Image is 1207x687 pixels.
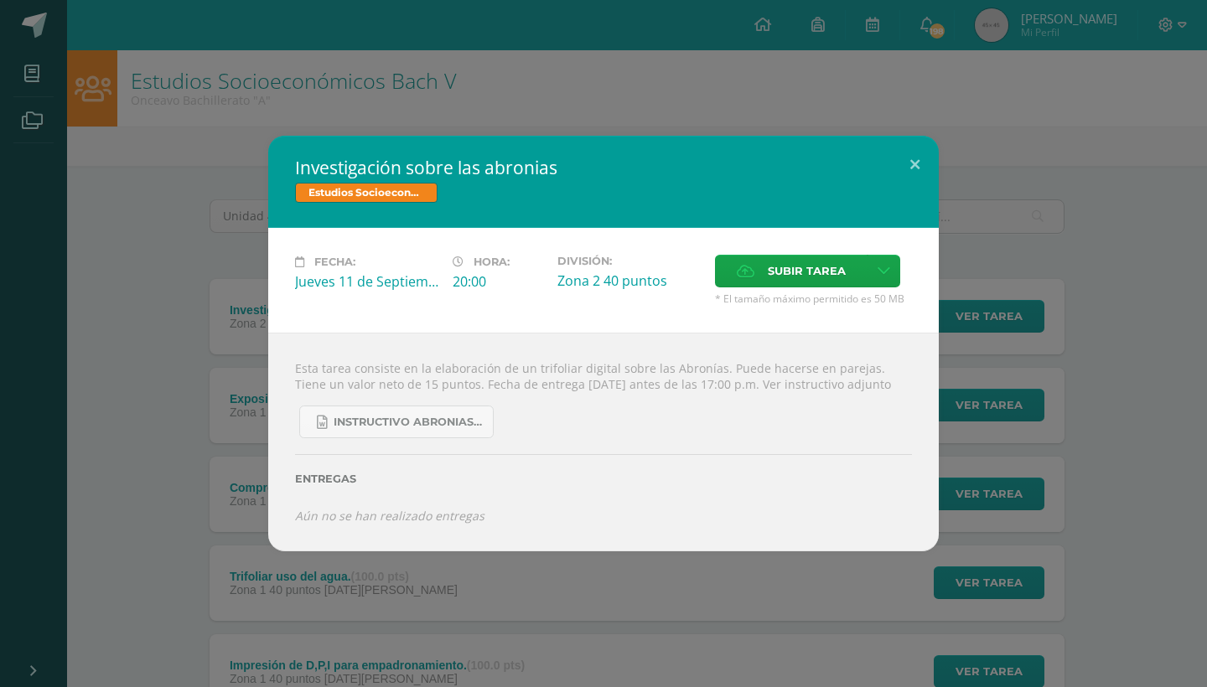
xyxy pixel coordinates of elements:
[474,256,510,268] span: Hora:
[768,256,846,287] span: Subir tarea
[557,271,702,290] div: Zona 2 40 puntos
[557,255,702,267] label: División:
[295,473,912,485] label: Entregas
[891,136,939,193] button: Close (Esc)
[268,333,939,550] div: Esta tarea consiste en la elaboración de un trifoliar digital sobre las Abronías. Puede hacerse e...
[299,405,494,438] a: Instructivo abronias 2025.docx
[295,156,912,179] h2: Investigación sobre las abronias
[295,183,438,203] span: Estudios Socioeconómicos Bach V
[715,292,912,306] span: * El tamaño máximo permitido es 50 MB
[295,272,439,291] div: Jueves 11 de Septiembre
[334,416,484,429] span: Instructivo abronias 2025.docx
[295,508,484,524] i: Aún no se han realizado entregas
[453,272,544,291] div: 20:00
[314,256,355,268] span: Fecha:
